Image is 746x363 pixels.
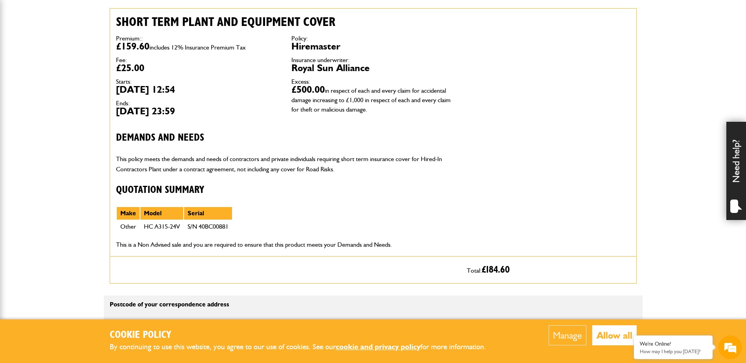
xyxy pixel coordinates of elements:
td: HC A315-24V [140,220,184,233]
h2: Short term plant and equipment cover [116,15,455,29]
p: This is a Non Advised sale and you are required to ensure that this product meets your Demands an... [116,240,455,250]
button: Manage [549,325,586,345]
p: This policy meets the demands and needs of contractors and private individuals requiring short te... [116,154,455,174]
dt: Fee: [116,57,280,63]
dt: Premium:: [116,35,280,42]
td: S/N 40BC00881 [184,220,232,233]
span: includes 12% Insurance Premium Tax [149,44,246,51]
input: Enter your last name [10,73,144,90]
dd: Hiremaster [291,42,455,51]
dt: Ends: [116,100,280,106]
dd: £500.00 [291,85,455,113]
div: Chat with us now [41,44,132,54]
div: Minimize live chat window [129,4,148,23]
h2: Cookie Policy [110,329,499,341]
div: We're Online! [640,341,707,347]
a: cookie and privacy policy [336,342,420,351]
dt: Starts: [116,79,280,85]
dd: £25.00 [116,63,280,73]
img: d_20077148190_company_1631870298795_20077148190 [13,44,33,55]
textarea: Type your message and hit 'Enter' [10,142,144,235]
dd: [DATE] 12:54 [116,85,280,94]
dt: Insurance underwriter: [291,57,455,63]
h3: Demands and needs [116,132,455,144]
dd: £159.60 [116,42,280,51]
dd: [DATE] 23:59 [116,106,280,116]
span: £ [482,265,510,275]
th: Serial [184,207,232,220]
th: Make [116,207,140,220]
button: Allow all [592,325,637,345]
input: Enter your email address [10,96,144,113]
td: Other [116,220,140,233]
span: 184.60 [486,265,510,275]
dd: Royal Sun Alliance [291,63,455,73]
p: Total: [467,262,630,277]
em: Start Chat [107,242,143,253]
input: Enter your phone number [10,119,144,136]
div: Need help? [726,122,746,220]
dt: Policy: [291,35,455,42]
th: Model [140,207,184,220]
p: Postcode of your correspondence address [110,301,457,308]
h3: Quotation Summary [116,184,455,196]
dt: Excess: [291,79,455,85]
span: in respect of each and every claim for accidental damage increasing to £1,000 in respect of each ... [291,87,451,113]
p: How may I help you today? [640,348,707,354]
p: By continuing to use this website, you agree to our use of cookies. See our for more information. [110,341,499,353]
